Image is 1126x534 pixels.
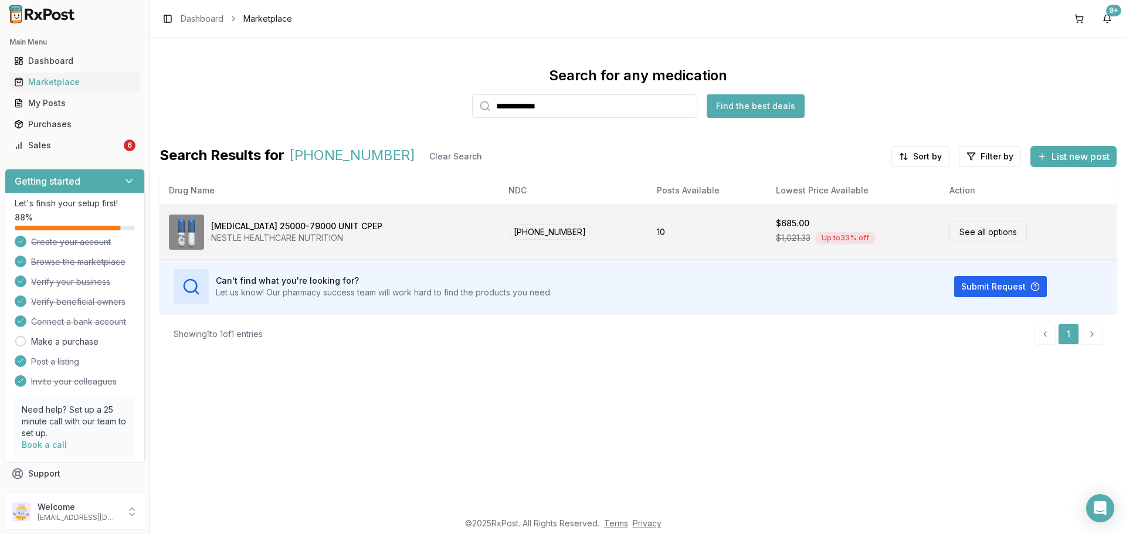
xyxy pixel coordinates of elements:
div: Up to 33 % off [815,232,876,244]
span: List new post [1052,149,1110,164]
button: Filter by [959,146,1021,167]
th: Action [940,176,1117,205]
p: Need help? Set up a 25 minute call with our team to set up. [22,404,128,439]
a: Purchases [9,114,140,135]
div: 9+ [1106,5,1121,16]
th: Posts Available [647,176,767,205]
a: 1 [1058,324,1079,345]
span: Connect a bank account [31,316,126,328]
div: Sales [14,140,121,151]
button: Find the best deals [707,94,805,118]
span: Filter by [981,151,1013,162]
div: Showing 1 to 1 of 1 entries [174,328,263,340]
a: Make a purchase [31,336,99,348]
span: Verify beneficial owners [31,296,126,308]
p: Welcome [38,501,119,513]
td: 10 [647,205,767,259]
img: RxPost Logo [5,5,80,23]
span: Marketplace [243,13,292,25]
nav: pagination [1035,324,1103,345]
p: Let's finish your setup first! [15,198,135,209]
div: $685.00 [776,217,809,229]
p: [EMAIL_ADDRESS][DOMAIN_NAME] [38,513,119,522]
p: Let us know! Our pharmacy success team will work hard to find the products you need. [216,287,552,298]
div: Open Intercom Messenger [1086,494,1114,522]
a: Sales6 [9,135,140,156]
div: Marketplace [14,76,135,88]
span: [PHONE_NUMBER] [508,224,591,240]
span: 88 % [15,212,33,223]
a: Dashboard [9,50,140,72]
th: Drug Name [160,176,499,205]
a: Marketplace [9,72,140,93]
th: Lowest Price Available [767,176,940,205]
button: Purchases [5,115,145,134]
span: Post a listing [31,356,79,368]
h3: Can't find what you're looking for? [216,275,552,287]
a: Dashboard [181,13,223,25]
button: Submit Request [954,276,1047,297]
div: Purchases [14,118,135,130]
span: Feedback [28,489,68,501]
a: Terms [604,518,628,528]
span: Sort by [913,151,942,162]
span: Create your account [31,236,111,248]
a: List new post [1030,152,1117,164]
img: Zenpep 25000-79000 UNIT CPEP [169,215,204,250]
span: Browse the marketplace [31,256,126,268]
h2: Main Menu [9,38,140,47]
button: 9+ [1098,9,1117,28]
div: My Posts [14,97,135,109]
div: [MEDICAL_DATA] 25000-79000 UNIT CPEP [211,220,382,232]
span: $1,021.33 [776,232,810,244]
div: Dashboard [14,55,135,67]
th: NDC [499,176,647,205]
a: My Posts [9,93,140,114]
a: See all options [949,222,1027,242]
button: Marketplace [5,73,145,91]
button: Sort by [891,146,949,167]
div: Search for any medication [549,66,727,85]
button: Sales6 [5,136,145,155]
span: Verify your business [31,276,110,288]
button: My Posts [5,94,145,113]
nav: breadcrumb [181,13,292,25]
div: 6 [124,140,135,151]
span: Search Results for [160,146,284,167]
span: Invite your colleagues [31,376,117,387]
a: Book a call [22,440,67,450]
a: Privacy [633,518,662,528]
div: NESTLE HEALTHCARE NUTRITION [211,232,382,244]
button: Dashboard [5,52,145,70]
button: List new post [1030,146,1117,167]
button: Support [5,463,145,484]
span: [PHONE_NUMBER] [289,146,415,167]
button: Clear Search [420,146,491,167]
h3: Getting started [15,174,80,188]
img: User avatar [12,502,30,521]
button: Feedback [5,484,145,505]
